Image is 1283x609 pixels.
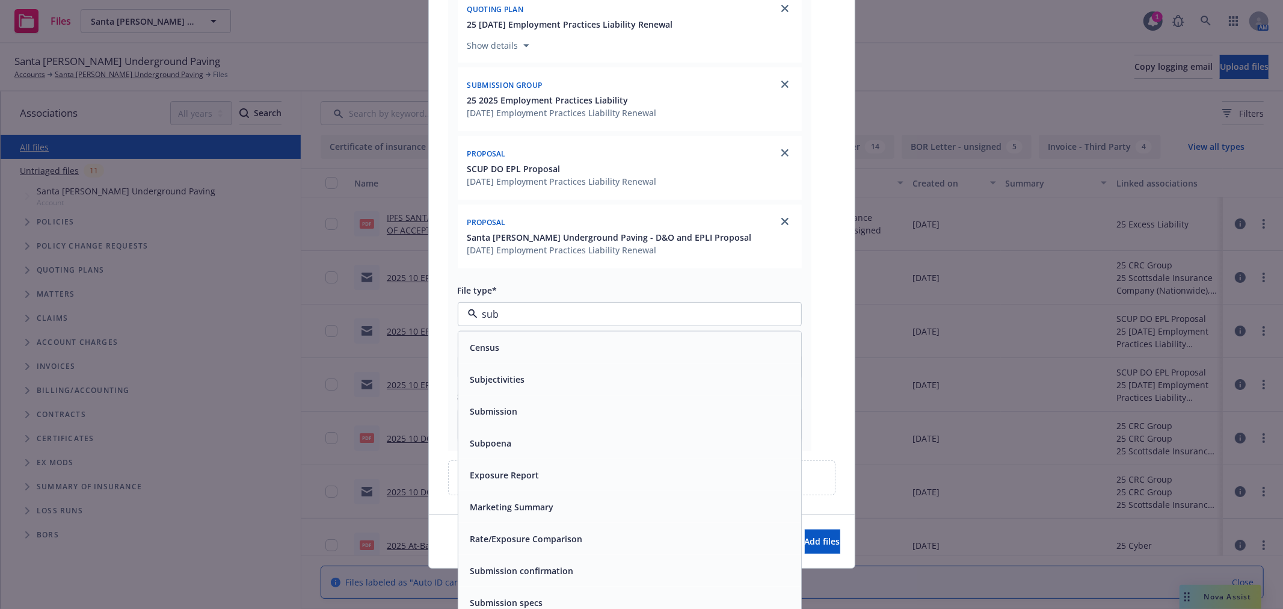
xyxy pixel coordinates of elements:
[805,536,840,547] span: Add files
[467,18,673,31] button: 25 [DATE] Employment Practices Liability Renewal
[467,4,524,14] span: Quoting plan
[463,39,534,53] button: Show details
[448,460,835,495] div: Upload new files
[467,162,657,175] button: SCUP DO EPL Proposal
[470,501,554,513] button: Marketing Summary
[778,214,792,229] a: close
[467,217,506,227] span: Proposal
[467,231,752,244] button: Santa [PERSON_NAME] Underground Paving - D&O and EPLI Proposal
[478,307,777,321] input: Filter by keyword
[470,405,518,418] button: Submission
[778,1,792,16] a: close
[467,94,629,107] span: 25 2025 Employment Practices Liability
[470,533,583,545] button: Rate/Exposure Comparison
[470,437,512,450] button: Subpoena
[805,530,840,554] button: Add files
[467,175,657,188] div: [DATE] Employment Practices Liability Renewal
[467,244,752,256] div: [DATE] Employment Practices Liability Renewal
[470,596,543,609] button: Submission specs
[467,80,543,90] span: Submission group
[467,149,506,159] span: Proposal
[470,341,500,354] button: Census
[458,285,497,296] span: File type*
[467,107,657,119] div: [DATE] Employment Practices Liability Renewal
[467,162,561,175] span: SCUP DO EPL Proposal
[470,564,574,577] button: Submission confirmation
[470,469,540,481] button: Exposure Report
[778,77,792,91] a: close
[470,373,525,386] button: Subjectivities
[778,146,792,160] a: close
[467,94,657,107] button: 25 2025 Employment Practices Liability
